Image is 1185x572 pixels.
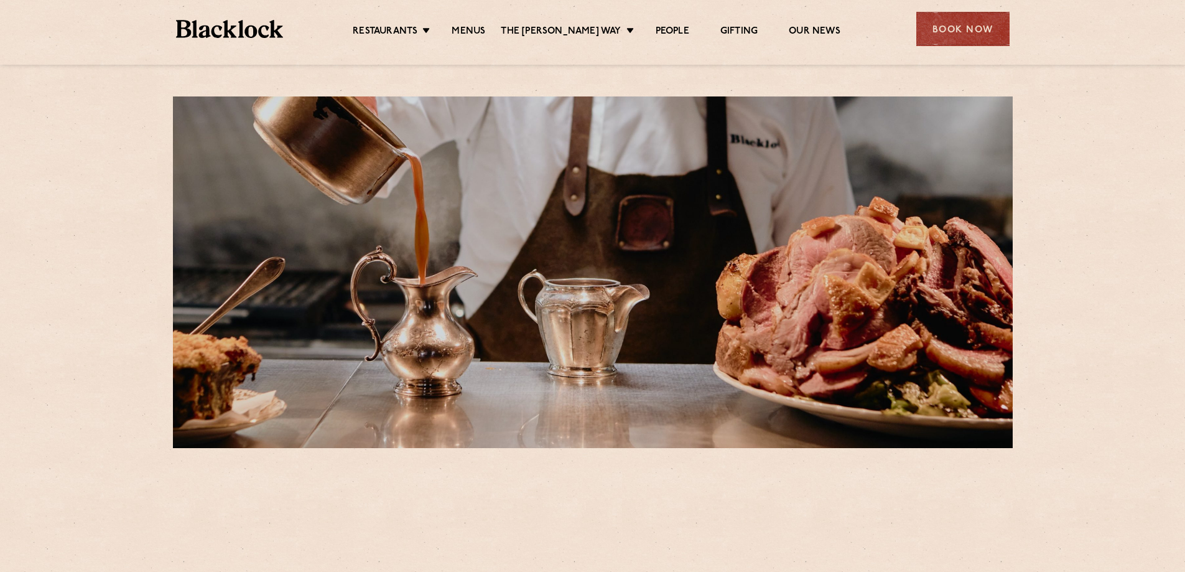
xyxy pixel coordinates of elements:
a: People [656,26,689,39]
img: BL_Textured_Logo-footer-cropped.svg [176,20,284,38]
a: Our News [789,26,840,39]
a: Gifting [720,26,758,39]
div: Book Now [916,12,1010,46]
a: The [PERSON_NAME] Way [501,26,621,39]
a: Menus [452,26,485,39]
a: Restaurants [353,26,417,39]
